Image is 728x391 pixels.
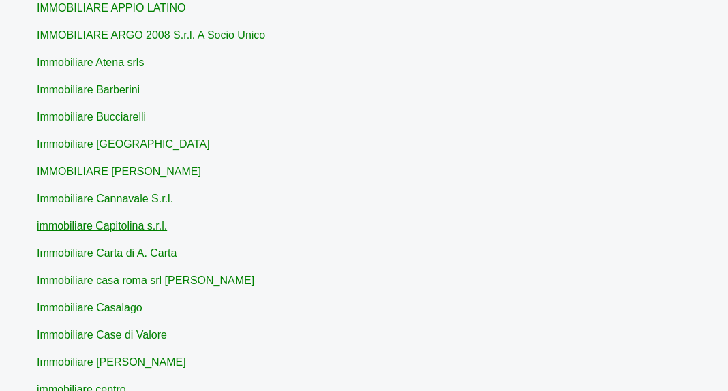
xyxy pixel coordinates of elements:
[37,247,177,259] a: Immobiliare Carta di A. Carta
[37,220,167,232] a: immobiliare Capitolina s.r.l.
[37,329,167,341] a: Immobiliare Case di Valore
[37,57,144,68] a: Immobiliare Atena srls
[37,302,142,313] a: Immobiliare Casalago
[37,2,185,14] a: IMMOBILIARE APPIO LATINO
[37,111,146,123] a: Immobiliare Bucciarelli
[37,84,140,95] a: Immobiliare Barberini
[37,138,210,150] a: Immobiliare [GEOGRAPHIC_DATA]
[37,29,265,41] a: IMMOBILIARE ARGO 2008 S.r.l. A Socio Unico
[37,356,186,368] a: Immobiliare [PERSON_NAME]
[37,193,173,204] a: Immobiliare Cannavale S.r.l.
[37,166,201,177] a: IMMOBILIARE [PERSON_NAME]
[37,275,254,286] a: Immobiliare casa roma srl [PERSON_NAME]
